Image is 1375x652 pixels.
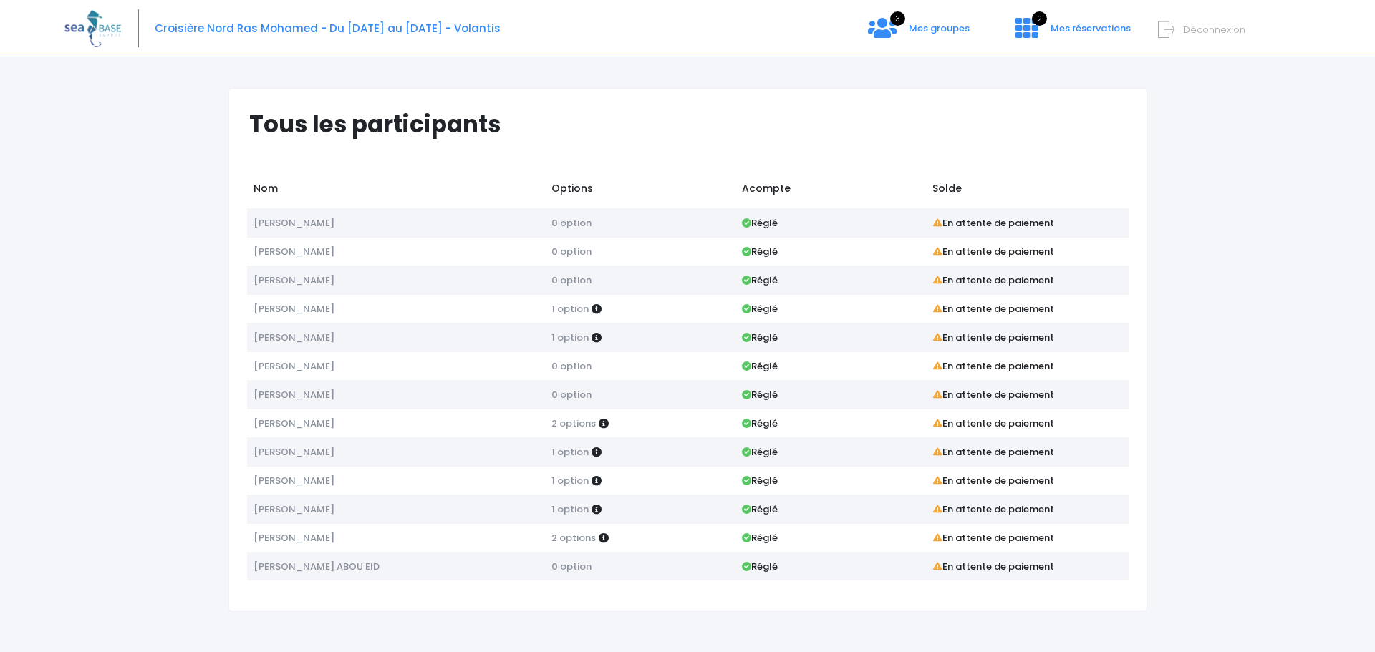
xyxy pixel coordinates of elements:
td: Options [544,174,735,208]
span: 1 option [551,502,589,516]
strong: Réglé [742,331,778,344]
strong: Réglé [742,474,778,487]
strong: Réglé [742,560,778,573]
span: [PERSON_NAME] [254,273,334,287]
span: [PERSON_NAME] [254,502,334,516]
strong: En attente de paiement [932,502,1054,516]
strong: Réglé [742,245,778,258]
h1: Tous les participants [249,110,1139,138]
span: 0 option [551,359,592,373]
strong: En attente de paiement [932,388,1054,402]
strong: Réglé [742,417,778,430]
strong: En attente de paiement [932,560,1054,573]
span: 0 option [551,216,592,230]
span: Déconnexion [1183,23,1245,37]
span: 2 [1032,11,1047,26]
span: 2 options [551,417,596,430]
td: Solde [926,174,1129,208]
strong: Réglé [742,445,778,459]
span: [PERSON_NAME] [254,417,334,430]
strong: Réglé [742,502,778,516]
span: Croisière Nord Ras Mohamed - Du [DATE] au [DATE] - Volantis [155,21,501,36]
strong: En attente de paiement [932,417,1054,430]
span: 0 option [551,273,592,287]
strong: En attente de paiement [932,273,1054,287]
span: 1 option [551,445,589,459]
strong: Réglé [742,359,778,373]
span: Mes réservations [1051,21,1131,35]
span: [PERSON_NAME] [254,331,334,344]
strong: Réglé [742,273,778,287]
strong: Réglé [742,531,778,545]
span: 0 option [551,560,592,573]
span: 1 option [551,331,589,344]
span: 1 option [551,302,589,316]
span: [PERSON_NAME] [254,531,334,545]
strong: En attente de paiement [932,531,1054,545]
strong: Réglé [742,388,778,402]
strong: En attente de paiement [932,216,1054,230]
td: Acompte [735,174,926,208]
strong: En attente de paiement [932,474,1054,487]
span: [PERSON_NAME] [254,445,334,459]
span: 0 option [551,388,592,402]
strong: En attente de paiement [932,331,1054,344]
strong: En attente de paiement [932,302,1054,316]
span: 1 option [551,474,589,487]
a: 2 Mes réservations [1004,26,1139,40]
strong: En attente de paiement [932,245,1054,258]
span: [PERSON_NAME] [254,474,334,487]
span: 0 option [551,245,592,258]
span: [PERSON_NAME] ABOU EID [254,560,380,573]
span: Mes groupes [909,21,970,35]
span: [PERSON_NAME] [254,388,334,402]
strong: En attente de paiement [932,359,1054,373]
span: [PERSON_NAME] [254,245,334,258]
strong: En attente de paiement [932,445,1054,459]
span: [PERSON_NAME] [254,359,334,373]
td: Nom [247,174,545,208]
strong: Réglé [742,216,778,230]
span: 3 [890,11,905,26]
span: 2 options [551,531,596,545]
span: [PERSON_NAME] [254,302,334,316]
strong: Réglé [742,302,778,316]
a: 3 Mes groupes [857,26,981,40]
span: [PERSON_NAME] [254,216,334,230]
